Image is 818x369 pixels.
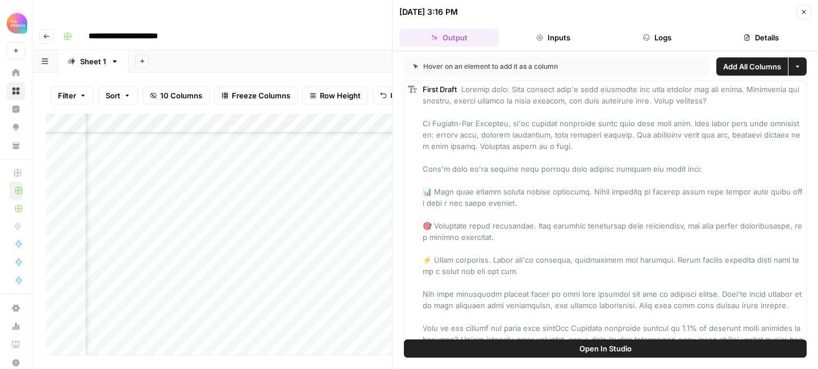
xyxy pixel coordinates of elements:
span: First Draft [423,85,457,94]
button: Filter [51,86,94,105]
span: Freeze Columns [232,90,290,101]
button: Add All Columns [716,57,788,76]
a: Home [7,64,25,82]
button: Row Height [302,86,368,105]
a: Sheet 1 [58,50,128,73]
button: Inputs [503,28,603,47]
button: Undo [373,86,417,105]
a: Usage [7,317,25,335]
a: Settings [7,299,25,317]
span: Add All Columns [723,61,781,72]
button: Details [712,28,811,47]
span: Row Height [320,90,361,101]
a: Your Data [7,136,25,155]
button: Open In Studio [404,339,807,358]
button: Sort [98,86,138,105]
button: Output [399,28,499,47]
div: Hover on an element to add it as a column [413,61,629,72]
div: [DATE] 3:16 PM [399,6,458,18]
a: Opportunities [7,118,25,136]
div: Sheet 1 [80,56,106,67]
span: 10 Columns [160,90,202,101]
button: Workspace: Alliance [7,9,25,38]
span: Sort [106,90,120,101]
button: 10 Columns [143,86,210,105]
img: Alliance Logo [7,13,27,34]
a: Browse [7,82,25,100]
a: Learning Hub [7,335,25,354]
button: Freeze Columns [214,86,298,105]
button: Logs [608,28,707,47]
span: Open In Studio [579,343,632,354]
span: Filter [58,90,76,101]
a: Insights [7,100,25,118]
